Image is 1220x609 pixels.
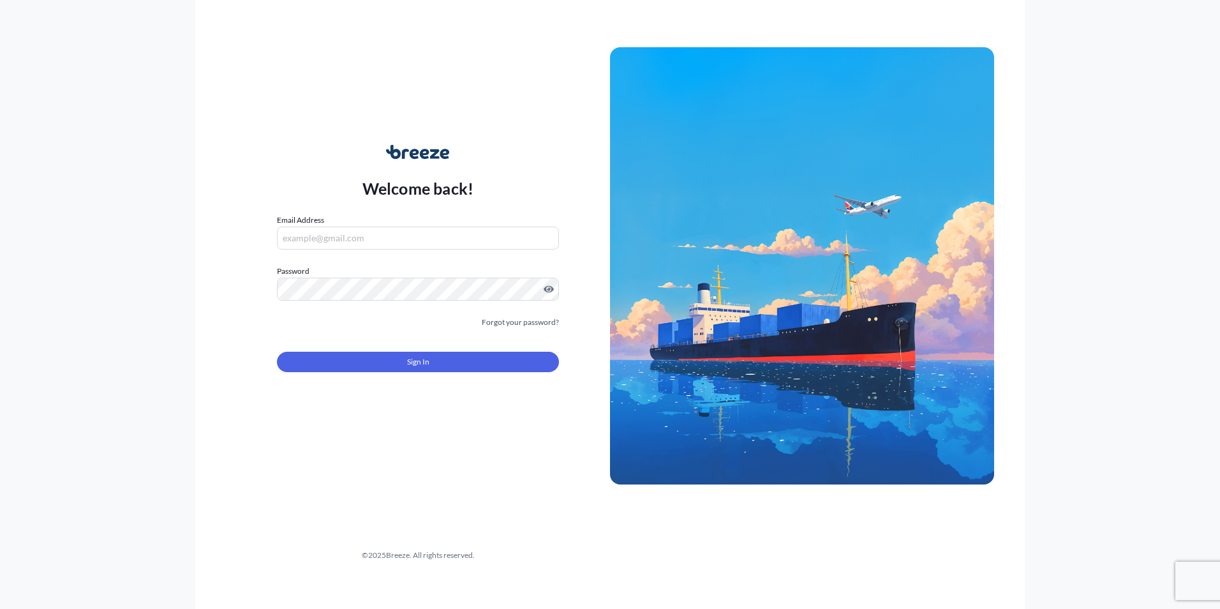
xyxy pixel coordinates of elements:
img: Ship illustration [610,47,994,484]
span: Sign In [407,356,429,368]
label: Email Address [277,214,324,227]
button: Show password [544,284,554,294]
label: Password [277,265,559,278]
a: Forgot your password? [482,316,559,329]
div: © 2025 Breeze. All rights reserved. [226,549,610,562]
p: Welcome back! [362,178,474,199]
input: example@gmail.com [277,227,559,250]
button: Sign In [277,352,559,372]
